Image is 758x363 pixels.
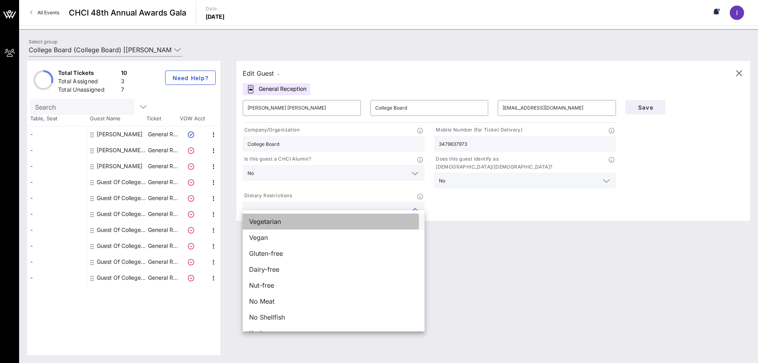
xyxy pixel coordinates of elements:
[27,126,87,142] div: -
[97,270,147,286] div: Guest Of College Board
[243,68,280,79] div: Edit Guest
[147,190,179,206] p: General R…
[58,77,118,87] div: Total Assigned
[147,158,179,174] p: General R…
[27,238,87,254] div: -
[147,126,179,142] p: General R…
[243,165,425,181] div: No
[439,178,445,184] div: No
[736,9,738,17] span: I
[27,222,87,238] div: -
[206,13,225,21] p: [DATE]
[37,10,59,16] span: All Events
[247,102,356,114] input: First Name*
[97,222,147,238] div: Guest Of College Board
[147,222,179,238] p: General R…
[503,102,611,114] input: Email*
[121,86,127,96] div: 7
[97,238,147,254] div: Guest Of College Board
[243,192,292,200] p: Dietary Restrictions
[97,142,147,158] div: Jamila M Shabazz Brathwaite College Board
[97,190,147,206] div: Guest Of College Board
[249,233,268,242] span: Vegan
[27,158,87,174] div: -
[434,126,522,134] p: Mobile Number (for Ticket Delivery)
[25,6,64,19] a: All Events
[147,254,179,270] p: General R…
[97,174,147,190] div: Guest Of College Board
[249,249,283,258] span: Gluten-free
[97,126,142,142] div: Ismael Ayala
[27,190,87,206] div: -
[147,206,179,222] p: General R…
[243,126,300,134] p: Company/Organization
[58,69,118,79] div: Total Tickets
[375,102,484,114] input: Last Name*
[249,281,274,290] span: Nut-free
[277,71,280,77] span: -
[87,115,146,123] span: Guest Name
[165,71,216,85] button: Need Help?
[27,206,87,222] div: -
[27,270,87,286] div: -
[27,174,87,190] div: -
[121,77,127,87] div: 3
[172,75,209,81] span: Need Help?
[247,171,254,176] div: No
[97,158,142,174] div: Valerie Pereyra
[632,104,659,111] span: Save
[58,86,118,96] div: Total Unassigned
[625,100,665,114] button: Save
[178,115,206,123] span: VOW Acct
[97,254,147,270] div: Guest Of College Board
[147,174,179,190] p: General R…
[730,6,744,20] div: I
[27,115,87,123] span: Table, Seat
[434,155,609,171] p: Does this guest identify as [DEMOGRAPHIC_DATA]/[DEMOGRAPHIC_DATA]?
[27,142,87,158] div: -
[243,83,310,95] div: General Reception
[147,270,179,286] p: General R…
[249,217,281,226] span: Vegetarian
[121,69,127,79] div: 10
[69,7,186,19] span: CHCI 48th Annual Awards Gala
[249,328,270,338] span: Kosher
[27,254,87,270] div: -
[434,173,616,188] div: No
[249,265,279,274] span: Dairy-free
[147,238,179,254] p: General R…
[29,39,57,45] label: Select group
[243,155,311,163] p: Is this guest a CHCI Alumni?
[249,296,275,306] span: No Meat
[146,115,178,123] span: Ticket
[206,5,225,13] p: Date
[249,312,285,322] span: No Shellfish
[147,142,179,158] p: General R…
[97,206,147,222] div: Guest Of College Board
